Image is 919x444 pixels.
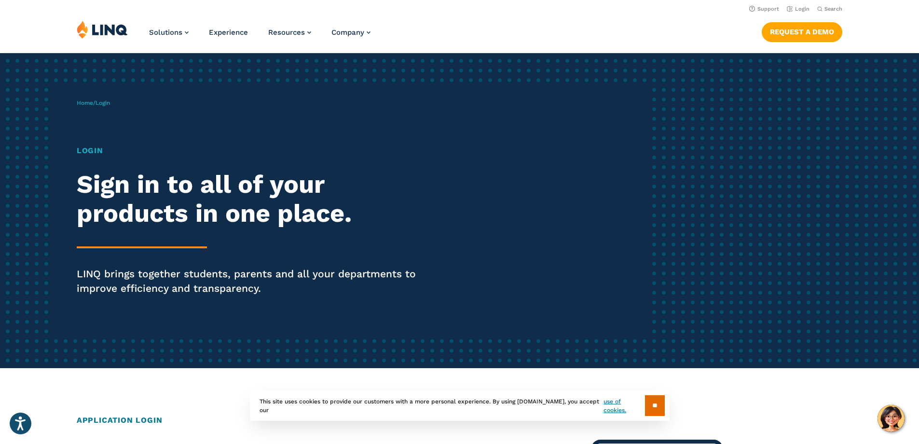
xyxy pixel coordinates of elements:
a: Resources [268,28,311,37]
p: LINQ brings together students, parents and all your departments to improve efficiency and transpa... [77,267,431,296]
span: / [77,100,110,106]
span: Resources [268,28,305,37]
span: Company [331,28,364,37]
a: Solutions [149,28,189,37]
a: Home [77,100,93,106]
span: Solutions [149,28,182,37]
nav: Button Navigation [762,20,842,42]
h1: Login [77,145,431,157]
a: Company [331,28,370,37]
a: Support [749,6,779,12]
a: use of cookies. [604,397,645,415]
a: Request a Demo [762,22,842,42]
button: Hello, have a question? Let’s chat. [878,405,905,432]
nav: Primary Navigation [149,20,370,52]
button: Open Search Bar [817,5,842,13]
div: This site uses cookies to provide our customers with a more personal experience. By using [DOMAIN... [250,390,670,421]
img: LINQ | K‑12 Software [77,20,128,39]
span: Login [96,100,110,106]
a: Experience [209,28,248,37]
span: Search [824,6,842,12]
a: Login [787,6,809,12]
h2: Sign in to all of your products in one place. [77,170,431,228]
